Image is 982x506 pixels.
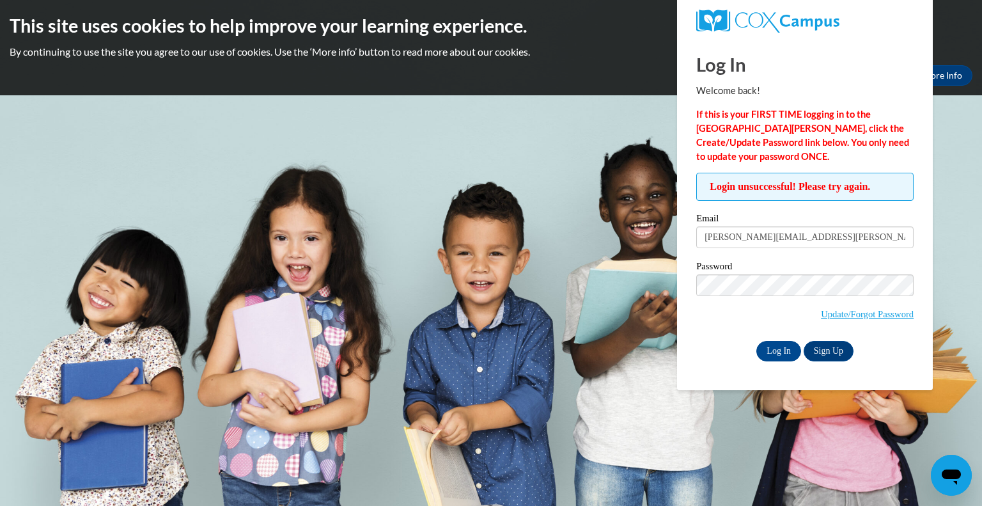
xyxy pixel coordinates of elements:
h2: This site uses cookies to help improve your learning experience. [10,13,972,38]
p: By continuing to use the site you agree to our use of cookies. Use the ‘More info’ button to read... [10,45,972,59]
a: Sign Up [804,341,853,361]
span: Login unsuccessful! Please try again. [696,173,914,201]
p: Welcome back! [696,84,914,98]
strong: If this is your FIRST TIME logging in to the [GEOGRAPHIC_DATA][PERSON_NAME], click the Create/Upd... [696,109,909,162]
input: Log In [756,341,801,361]
iframe: Button to launch messaging window [931,455,972,496]
h1: Log In [696,51,914,77]
label: Email [696,214,914,226]
img: COX Campus [696,10,839,33]
a: More Info [912,65,972,86]
a: COX Campus [696,10,914,33]
a: Update/Forgot Password [821,309,914,319]
label: Password [696,262,914,274]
